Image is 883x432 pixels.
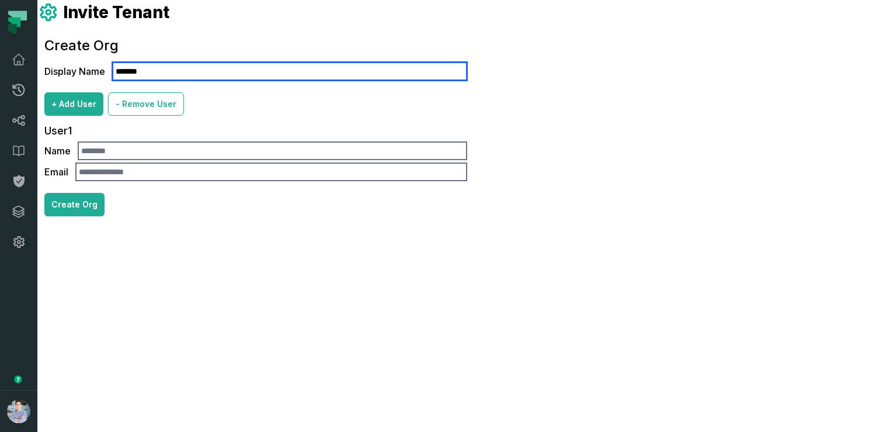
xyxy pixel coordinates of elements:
[44,141,71,160] label: Name
[108,92,184,116] button: - Remove User
[44,193,105,216] button: Create Org
[13,374,23,385] div: Tooltip anchor
[44,123,467,139] h5: User 1
[44,163,68,181] label: Email
[7,400,30,423] img: avatar of Alon Nafta
[44,36,467,55] h1: Create Org
[44,92,103,116] button: + Add User
[44,62,105,81] label: Display Name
